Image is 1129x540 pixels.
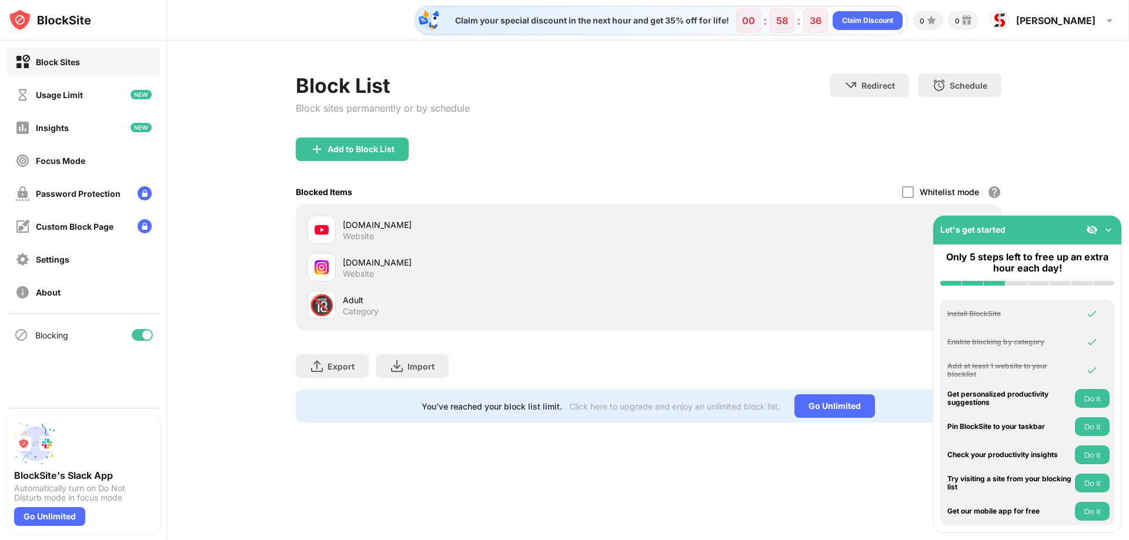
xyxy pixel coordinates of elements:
[14,469,153,481] div: BlockSite's Slack App
[35,330,68,340] div: Blocking
[131,90,152,99] img: new-icon.svg
[761,11,770,30] div: :
[15,252,30,267] img: settings-off.svg
[296,187,352,197] div: Blocked Items
[15,219,30,234] img: customize-block-page-off.svg
[920,187,979,197] div: Whitelist mode
[138,186,152,200] img: lock-menu.svg
[947,451,1072,459] div: Check your productivity insights
[36,156,85,166] div: Focus Mode
[315,260,329,274] img: favicons
[794,11,803,30] div: :
[742,15,755,26] div: 00
[1086,224,1098,236] img: eye-not-visible.svg
[36,123,69,133] div: Insights
[1075,445,1110,464] button: Do it
[947,338,1072,346] div: Enable blocking by category
[924,14,938,28] img: points-small.svg
[417,9,441,32] img: specialOfferDiscount.svg
[955,16,960,25] div: 0
[569,401,780,411] div: Click here to upgrade and enjoy an unlimited block list.
[343,306,379,317] div: Category
[36,57,80,67] div: Block Sites
[842,15,893,26] div: Claim Discount
[1075,474,1110,492] button: Do it
[947,422,1072,431] div: Pin BlockSite to your taskbar
[407,361,435,371] div: Import
[960,14,974,28] img: reward-small.svg
[36,287,61,297] div: About
[36,189,121,199] div: Password Protection
[315,223,329,237] img: favicons
[1075,389,1110,408] button: Do it
[343,231,374,242] div: Website
[15,285,30,300] img: about-off.svg
[947,475,1072,492] div: Try visiting a site from your blocking list
[940,251,1114,274] div: Only 5 steps left to free up an extra hour each day!
[947,310,1072,318] div: Install BlockSite
[36,254,69,264] div: Settings
[940,224,1006,234] div: Let's get started
[36,222,113,232] div: Custom Block Page
[1086,364,1098,376] img: omni-check.svg
[861,81,895,90] div: Redirect
[920,16,924,25] div: 0
[8,8,91,32] img: logo-blocksite.svg
[296,102,470,114] div: Block sites permanently or by schedule
[131,123,152,132] img: new-icon.svg
[448,15,729,26] div: Claim your special discount in the next hour and get 35% off for life!
[947,362,1072,379] div: Add at least 1 website to your blocklist
[328,145,395,154] div: Add to Block List
[422,401,562,411] div: You’ve reached your block list limit.
[15,55,30,69] img: block-on.svg
[810,15,821,26] div: 36
[1086,336,1098,348] img: omni-check.svg
[950,81,987,90] div: Schedule
[14,484,153,502] div: Automatically turn on Do Not Disturb mode in focus mode
[990,11,1009,30] img: ACg8ocKob9OSTZzaIrFVSdv63flNttV1ic3zHzPfWemNGfG9I2w3MxcA=s96-c
[343,269,374,279] div: Website
[296,73,470,98] div: Block List
[15,153,30,168] img: focus-off.svg
[343,294,649,306] div: Adult
[14,507,85,526] div: Go Unlimited
[1016,15,1095,26] div: [PERSON_NAME]
[1075,417,1110,436] button: Do it
[776,15,788,26] div: 58
[14,422,56,465] img: push-slack.svg
[947,390,1072,407] div: Get personalized productivity suggestions
[343,219,649,231] div: [DOMAIN_NAME]
[15,186,30,201] img: password-protection-off.svg
[947,507,1072,515] div: Get our mobile app for free
[36,90,83,100] div: Usage Limit
[15,120,30,135] img: insights-off.svg
[309,293,334,317] div: 🔞
[1103,224,1114,236] img: omni-setup-toggle.svg
[794,394,875,418] div: Go Unlimited
[14,328,28,342] img: blocking-icon.svg
[138,219,152,233] img: lock-menu.svg
[328,361,355,371] div: Export
[1075,502,1110,521] button: Do it
[15,88,30,102] img: time-usage-off.svg
[343,256,649,269] div: [DOMAIN_NAME]
[1086,308,1098,320] img: omni-check.svg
